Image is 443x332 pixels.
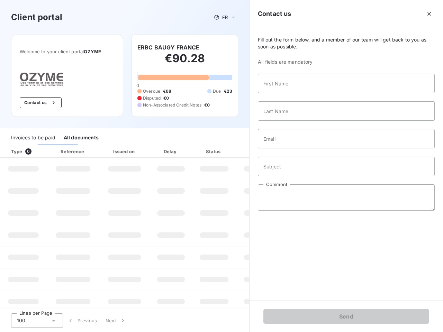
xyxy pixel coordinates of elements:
input: placeholder [258,129,435,148]
button: Contact us [20,97,62,108]
span: Overdue [143,88,160,94]
div: Reference [61,149,84,154]
span: FR [222,15,228,20]
span: €23 [224,88,232,94]
h6: ERBC BAUGY FRANCE [137,43,200,52]
button: Previous [63,313,101,328]
img: Company logo [20,72,64,86]
div: All documents [64,131,99,145]
div: Status [193,148,235,155]
input: placeholder [258,74,435,93]
span: Non-Associated Credit Notes [143,102,201,108]
span: 0 [25,148,31,155]
span: €68 [163,88,171,94]
button: Next [101,313,130,328]
h2: €90.28 [137,52,232,72]
h3: Client portal [11,11,62,24]
span: Welcome to your client portal [20,49,115,54]
span: €0 [163,95,169,101]
span: Disputed [143,95,161,101]
button: Send [263,309,429,324]
span: 0 [136,83,139,88]
span: 100 [17,317,25,324]
input: placeholder [258,101,435,121]
div: Type [7,148,45,155]
div: Issued on [101,148,148,155]
div: Amount [237,148,282,155]
div: Delay [151,148,191,155]
input: placeholder [258,157,435,176]
h5: Contact us [258,9,291,19]
div: Invoices to be paid [11,131,55,145]
span: €0 [204,102,210,108]
span: Due [213,88,221,94]
span: Fill out the form below, and a member of our team will get back to you as soon as possible. [258,36,435,50]
span: OZYME [84,49,101,54]
span: All fields are mandatory [258,58,435,65]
